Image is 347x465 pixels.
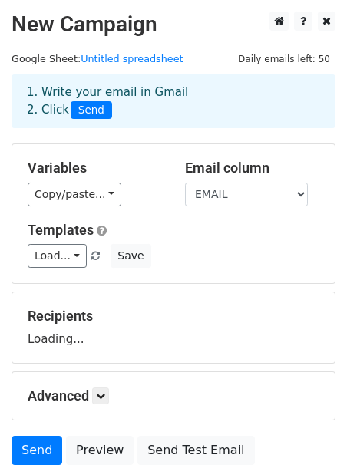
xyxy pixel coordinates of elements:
[233,53,335,64] a: Daily emails left: 50
[12,53,183,64] small: Google Sheet:
[137,436,254,465] a: Send Test Email
[28,222,94,238] a: Templates
[28,160,162,176] h5: Variables
[71,101,112,120] span: Send
[12,436,62,465] a: Send
[28,308,319,325] h5: Recipients
[66,436,134,465] a: Preview
[28,308,319,348] div: Loading...
[233,51,335,68] span: Daily emails left: 50
[185,160,319,176] h5: Email column
[111,244,150,268] button: Save
[28,244,87,268] a: Load...
[28,387,319,404] h5: Advanced
[12,12,335,38] h2: New Campaign
[28,183,121,206] a: Copy/paste...
[270,391,347,465] iframe: Chat Widget
[15,84,332,119] div: 1. Write your email in Gmail 2. Click
[81,53,183,64] a: Untitled spreadsheet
